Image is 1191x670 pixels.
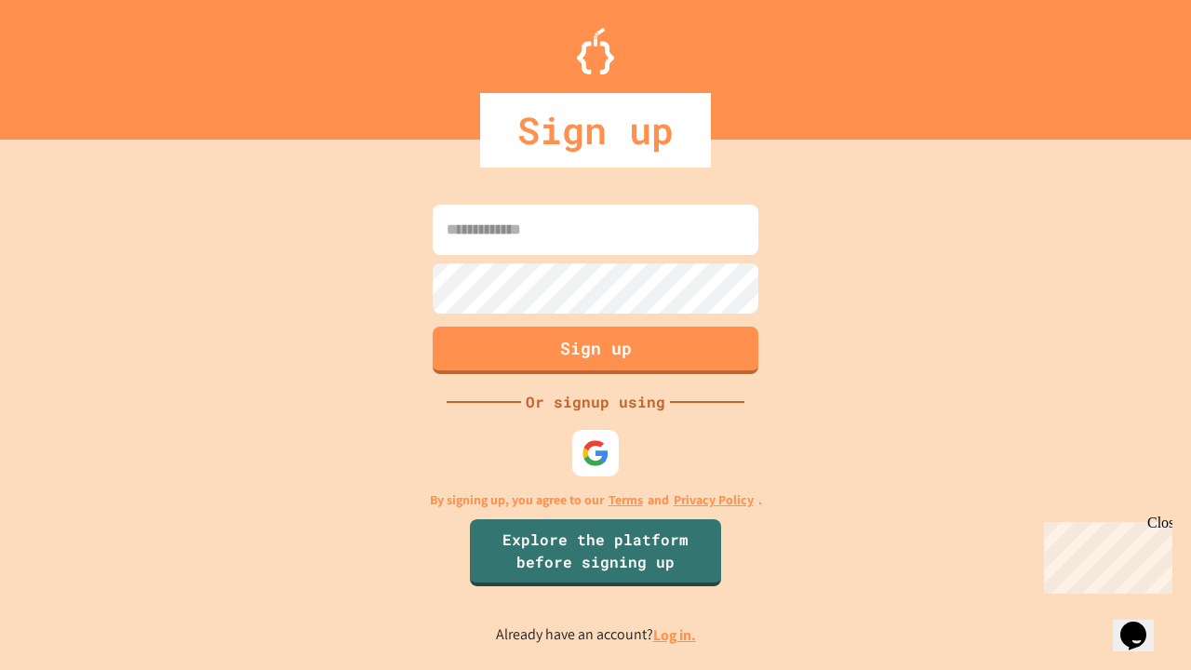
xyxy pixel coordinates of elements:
[521,391,670,413] div: Or signup using
[1113,596,1172,651] iframe: chat widget
[496,623,696,647] p: Already have an account?
[7,7,128,118] div: Chat with us now!Close
[433,327,758,374] button: Sign up
[470,519,721,586] a: Explore the platform before signing up
[582,439,609,467] img: google-icon.svg
[480,93,711,167] div: Sign up
[674,490,754,510] a: Privacy Policy
[653,625,696,645] a: Log in.
[430,490,762,510] p: By signing up, you agree to our and .
[577,28,614,74] img: Logo.svg
[609,490,643,510] a: Terms
[1037,515,1172,594] iframe: chat widget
